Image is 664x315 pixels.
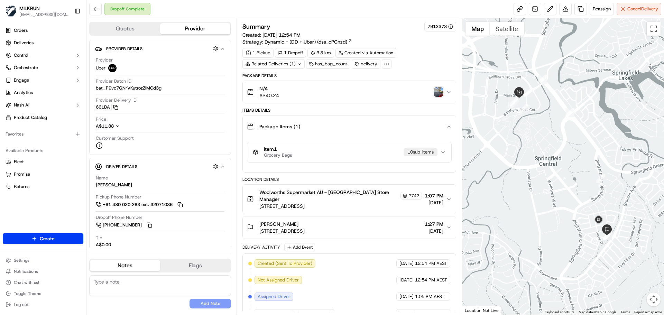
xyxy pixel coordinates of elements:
[3,156,83,167] button: Fleet
[545,310,574,315] button: Keyboard shortcuts
[96,97,137,103] span: Provider Delivery ID
[617,3,661,15] button: CancelDelivery
[3,50,83,61] button: Control
[160,260,230,271] button: Flags
[90,260,160,271] button: Notes
[265,38,352,45] a: Dynamic - (DD + Uber) (dss_cPCnzd)
[415,294,444,300] span: 1:05 PM AEST
[510,99,519,108] div: 3
[108,64,117,72] img: uber-new-logo.jpeg
[352,59,380,69] div: delivery
[90,23,160,34] button: Quotes
[259,189,399,203] span: Woolworths Supermarket AU - [GEOGRAPHIC_DATA] Store Manager
[590,3,614,15] button: Reassign
[96,242,111,248] div: A$0.00
[259,85,279,92] span: N/A
[96,135,134,141] span: Customer Support
[565,108,574,117] div: 6
[258,294,290,300] span: Assigned Driver
[14,258,29,263] span: Settings
[106,164,137,169] span: Driver Details
[95,161,225,172] button: Driver Details
[415,260,447,267] span: 12:54 PM AEST
[524,88,533,97] div: 5
[3,145,83,156] div: Available Products
[160,23,230,34] button: Provider
[19,5,40,12] span: MILKRUN
[96,78,131,84] span: Provider Batch ID
[603,231,612,240] div: 9
[307,48,334,58] div: 3.3 km
[14,102,29,108] span: Nash AI
[465,22,490,36] button: Show street map
[6,159,81,165] a: Fleet
[14,159,24,165] span: Fleet
[96,221,153,229] a: [PHONE_NUMBER]
[242,73,456,78] div: Package Details
[243,115,455,138] button: Package Items (1)
[3,233,83,244] button: Create
[258,277,299,283] span: Not Assigned Driver
[14,291,41,296] span: Toggle Theme
[408,193,419,198] span: 2742
[14,114,47,121] span: Product Catalog
[3,289,83,298] button: Toggle Theme
[3,300,83,309] button: Log out
[96,116,106,122] span: Price
[593,6,611,12] span: Reassign
[14,269,38,274] span: Notifications
[96,57,113,63] span: Provider
[6,171,81,177] a: Promise
[3,75,83,86] button: Engage
[404,148,437,156] div: 10 sub-item s
[14,40,34,46] span: Deliveries
[538,75,547,84] div: 1
[464,306,487,315] a: Open this area in Google Maps (opens a new window)
[96,85,162,91] span: bat_P9vc7QNrVKutrozZlMCd3g
[399,260,414,267] span: [DATE]
[399,277,414,283] span: [DATE]
[96,104,118,110] button: 661DA
[425,221,443,228] span: 1:27 PM
[96,175,108,181] span: Name
[96,65,105,71] span: Uber
[306,59,350,69] div: has_bag_count
[259,203,422,210] span: [STREET_ADDRESS]
[242,24,270,30] h3: Summary
[634,310,662,314] a: Report a map error
[258,260,312,267] span: Created (Sent To Provider)
[14,302,28,307] span: Log out
[243,216,455,239] button: [PERSON_NAME][STREET_ADDRESS]1:27 PM[DATE]
[103,222,142,228] span: [PHONE_NUMBER]
[3,3,72,19] button: MILKRUNMILKRUN[EMAIL_ADDRESS][DOMAIN_NAME]
[264,152,292,158] span: Grocery Bags
[14,90,33,96] span: Analytics
[242,48,274,58] div: 1 Pickup
[3,256,83,265] button: Settings
[14,77,29,83] span: Engage
[519,104,528,113] div: 2
[3,181,83,192] button: Returns
[262,32,301,38] span: [DATE] 12:54 PM
[95,43,225,54] button: Provider Details
[434,87,443,97] img: photo_proof_of_delivery image
[3,112,83,123] a: Product Catalog
[242,38,352,45] div: Strategy:
[647,293,661,306] button: Map camera controls
[96,201,184,209] button: +61 480 020 263 ext. 32071036
[425,192,443,199] span: 1:07 PM
[264,146,292,152] span: Item 1
[3,169,83,180] button: Promise
[579,310,616,314] span: Map data ©2025 Google
[247,142,451,162] button: Item1Grocery Bags10sub-items
[427,24,453,30] div: 7912373
[3,267,83,276] button: Notifications
[3,25,83,36] a: Orders
[96,123,157,129] button: A$11.88
[103,202,173,208] span: +61 480 020 263 ext. 32071036
[14,280,39,285] span: Chat with us!
[14,184,29,190] span: Returns
[399,294,414,300] span: [DATE]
